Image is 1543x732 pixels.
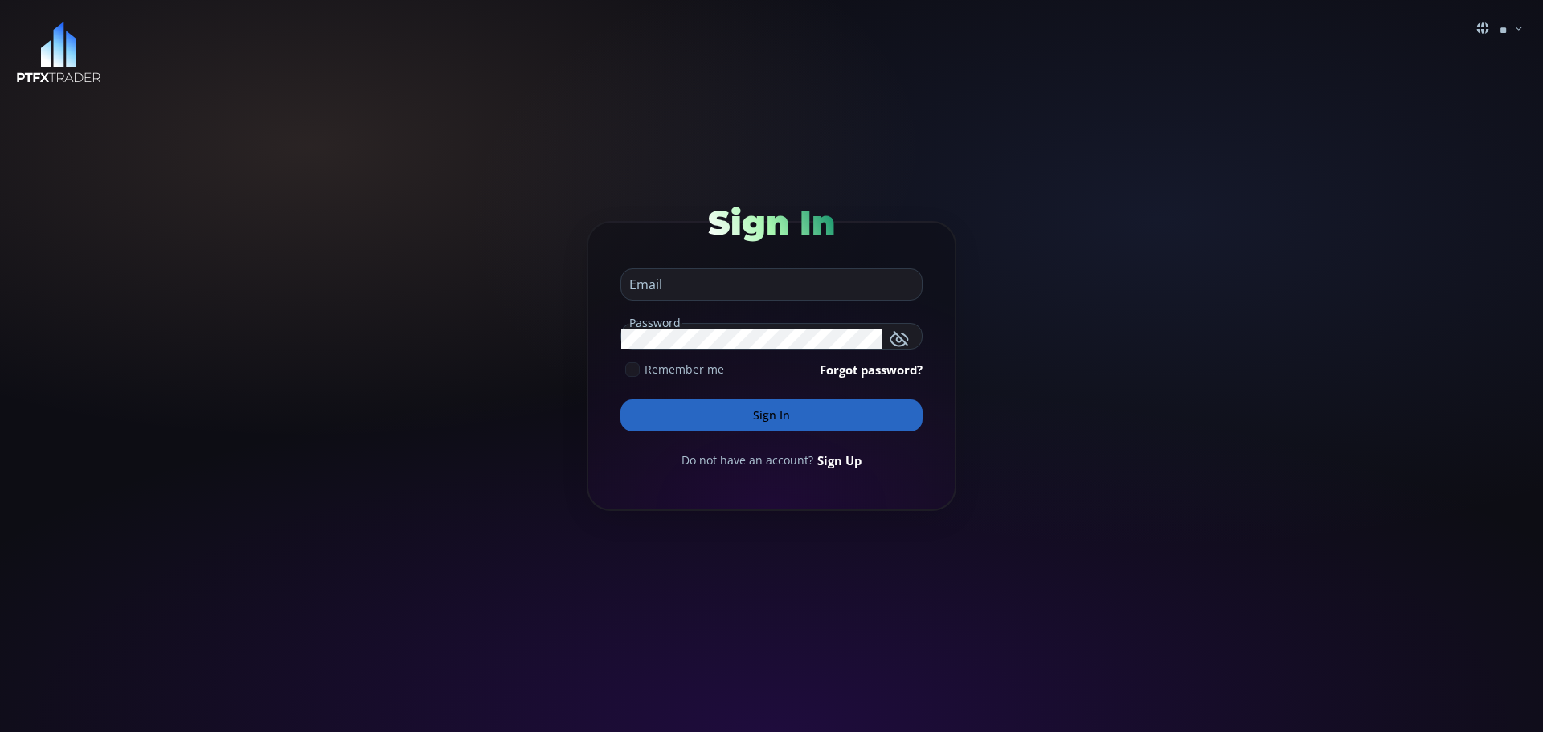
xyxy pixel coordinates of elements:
span: Sign In [708,202,835,243]
img: LOGO [16,22,101,84]
a: Forgot password? [820,361,923,378]
span: Remember me [645,361,724,378]
button: Sign In [620,399,923,431]
div: Do not have an account? [620,452,923,469]
a: Sign Up [817,452,862,469]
